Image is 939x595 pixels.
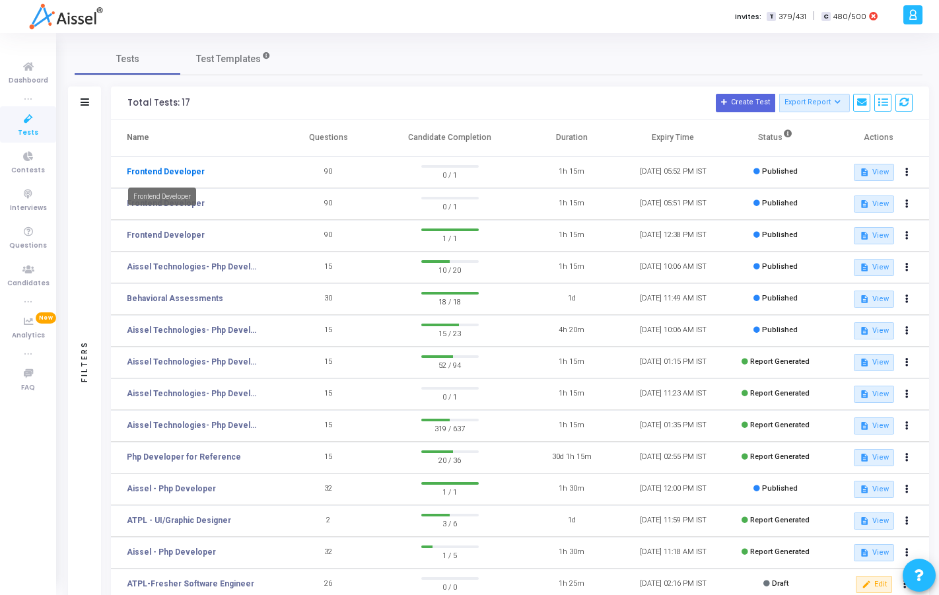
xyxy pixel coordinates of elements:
[750,452,810,461] span: Report Generated
[821,12,830,22] span: C
[196,52,261,66] span: Test Templates
[854,512,894,530] button: View
[854,322,894,339] button: View
[421,421,479,435] span: 319 / 637
[854,354,894,371] button: View
[9,75,48,87] span: Dashboard
[750,516,810,524] span: Report Generated
[79,289,90,434] div: Filters
[859,263,868,272] mat-icon: description
[854,291,894,308] button: View
[521,410,622,442] td: 1h 15m
[828,120,929,157] th: Actions
[861,580,870,589] mat-icon: edit
[277,442,378,473] td: 15
[521,442,622,473] td: 30d 1h 15m
[859,453,868,462] mat-icon: description
[521,220,622,252] td: 1h 15m
[421,326,479,339] span: 15 / 23
[859,390,868,399] mat-icon: description
[859,199,868,209] mat-icon: description
[622,537,723,569] td: [DATE] 11:18 AM IST
[622,252,723,283] td: [DATE] 10:06 AM IST
[421,516,479,530] span: 3 / 6
[859,485,868,494] mat-icon: description
[277,220,378,252] td: 90
[128,188,196,205] div: Frontend Developer
[127,514,231,526] a: ATPL - UI/Graphic Designer
[859,326,868,335] mat-icon: description
[421,485,479,498] span: 1 / 1
[127,166,205,178] a: Frontend Developer
[421,453,479,466] span: 20 / 36
[127,388,258,400] a: Aissel Technologies- Php Developer-
[521,120,622,157] th: Duration
[762,167,798,176] span: Published
[762,484,798,493] span: Published
[854,481,894,498] button: View
[521,537,622,569] td: 1h 30m
[813,9,815,23] span: |
[127,483,216,495] a: Aissel - Php Developer
[521,283,622,315] td: 1d
[127,261,258,273] a: Aissel Technologies- Php Developer-
[127,451,241,463] a: Php Developer for Reference
[11,165,45,176] span: Contests
[127,229,205,241] a: Frontend Developer
[833,11,866,22] span: 480/500
[9,240,47,252] span: Questions
[622,505,723,537] td: [DATE] 11:59 PM IST
[762,230,798,239] span: Published
[854,544,894,561] button: View
[767,12,775,22] span: T
[762,262,798,271] span: Published
[127,578,254,590] a: ATPL-Fresher Software Engineer
[750,547,810,556] span: Report Generated
[127,98,190,108] div: Total Tests: 17
[277,188,378,220] td: 90
[127,419,258,431] a: Aissel Technologies- Php Developer-
[622,157,723,188] td: [DATE] 05:52 PM IST
[521,505,622,537] td: 1d
[277,315,378,347] td: 15
[277,378,378,410] td: 15
[116,52,139,66] span: Tests
[277,252,378,283] td: 15
[421,548,479,561] span: 1 / 5
[622,410,723,442] td: [DATE] 01:35 PM IST
[277,473,378,505] td: 32
[622,315,723,347] td: [DATE] 10:06 AM IST
[622,188,723,220] td: [DATE] 05:51 PM IST
[379,120,521,157] th: Candidate Completion
[762,199,798,207] span: Published
[421,580,479,593] span: 0 / 0
[421,263,479,276] span: 10 / 20
[521,157,622,188] td: 1h 15m
[856,576,892,593] button: Edit
[622,120,723,157] th: Expiry Time
[854,417,894,435] button: View
[277,505,378,537] td: 2
[716,94,775,112] button: Create Test
[421,168,479,181] span: 0 / 1
[521,473,622,505] td: 1h 30m
[859,231,868,240] mat-icon: description
[772,579,788,588] span: Draft
[277,283,378,315] td: 30
[762,294,798,302] span: Published
[854,386,894,403] button: View
[854,449,894,466] button: View
[859,421,868,431] mat-icon: description
[21,382,35,394] span: FAQ
[521,315,622,347] td: 4h 20m
[622,220,723,252] td: [DATE] 12:38 PM IST
[859,548,868,557] mat-icon: description
[277,120,378,157] th: Questions
[750,389,810,398] span: Report Generated
[521,252,622,283] td: 1h 15m
[750,357,810,366] span: Report Generated
[622,378,723,410] td: [DATE] 11:23 AM IST
[277,410,378,442] td: 15
[859,516,868,526] mat-icon: description
[421,390,479,403] span: 0 / 1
